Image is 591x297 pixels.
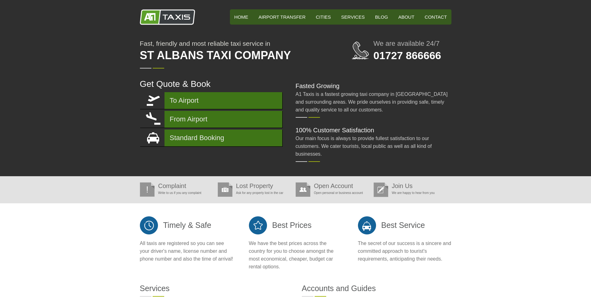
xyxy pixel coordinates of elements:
[374,40,451,47] h2: We are available 24/7
[374,182,388,197] img: Join Us
[302,285,451,292] h2: Accounts and Guides
[140,182,155,197] img: Complaint
[140,40,327,64] h1: Fast, friendly and most reliable taxi service in
[371,9,393,25] a: Blog
[140,92,282,109] a: To Airport
[394,9,419,25] a: About
[296,127,451,133] h2: 100% Customer Satisfaction
[374,49,441,61] a: 01727 866666
[140,285,289,292] h2: Services
[218,189,293,197] p: Ask for any property lost in the car
[236,182,273,189] a: Lost Property
[158,182,186,189] a: Complaint
[420,9,451,25] a: Contact
[337,9,369,25] a: Services
[296,83,451,89] h2: Fasted Growing
[249,216,342,235] h2: Best Prices
[314,182,353,189] a: Open Account
[296,90,451,114] p: A1 Taxis is a fastest growing taxi company in [GEOGRAPHIC_DATA] and surrounding areas. We pride o...
[296,189,370,197] p: Open personal or business account
[140,80,283,88] h2: Get Quote & Book
[254,9,310,25] a: Airport Transfer
[358,239,451,263] p: The secret of our success is a sincere and committed approach to tourist's requirements, anticipa...
[140,189,215,197] p: Write to us if you any complaint
[140,239,233,263] p: All taxis are registered so you can see your driver's name, license number and phone number and a...
[140,111,282,128] a: From Airport
[296,182,310,197] img: Open Account
[374,189,448,197] p: We are happy to hear from you
[140,9,195,25] img: A1 Taxis
[296,134,451,158] p: Our main focus is always to provide fullest satisfaction to our customers. We cater tourists, loc...
[140,216,233,235] h2: Timely & Safe
[312,9,335,25] a: Cities
[249,239,342,271] p: We have the best prices across the country for you to choose amongst the most economical, cheaper...
[230,9,253,25] a: HOME
[392,182,413,189] a: Join Us
[358,216,451,235] h2: Best Service
[140,130,282,146] a: Standard Booking
[218,182,232,197] img: Lost Property
[140,47,327,64] span: St Albans Taxi Company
